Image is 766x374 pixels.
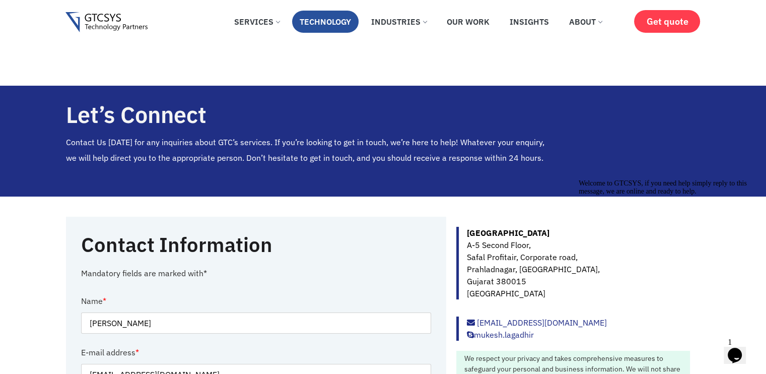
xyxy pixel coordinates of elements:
[364,11,434,33] a: Industries
[81,232,403,257] h2: Contact Information
[466,330,533,340] a: mukesh.lagadhir
[292,11,359,33] a: Technology
[66,102,555,128] h3: Let’s Connect
[575,175,756,329] iframe: chat widget
[227,11,287,33] a: Services
[562,11,609,33] a: About
[466,318,606,328] a: [EMAIL_ADDRESS][DOMAIN_NAME]
[439,11,497,33] a: Our Work
[634,10,700,33] a: Get quote
[81,341,139,364] label: E-mail address
[65,12,148,33] img: Gtcsys logo
[4,4,172,20] span: Welcome to GTCSYS, if you need help simply reply to this message, we are online and ready to help.
[466,227,690,299] p: A-5 Second Floor, Safal Profitair, Corporate road, Prahladnagar, [GEOGRAPHIC_DATA], Gujarat 38001...
[502,11,556,33] a: Insights
[81,289,106,313] label: Name
[724,334,756,364] iframe: chat widget
[466,228,549,238] strong: [GEOGRAPHIC_DATA]
[81,267,432,279] div: Mandatory fields are marked with*
[4,4,185,20] div: Welcome to GTCSYS, if you need help simply reply to this message, we are online and ready to help.
[646,16,688,27] span: Get quote
[66,135,555,165] p: Contact Us [DATE] for any inquiries about GTC’s services. If you’re looking to get in touch, we’r...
